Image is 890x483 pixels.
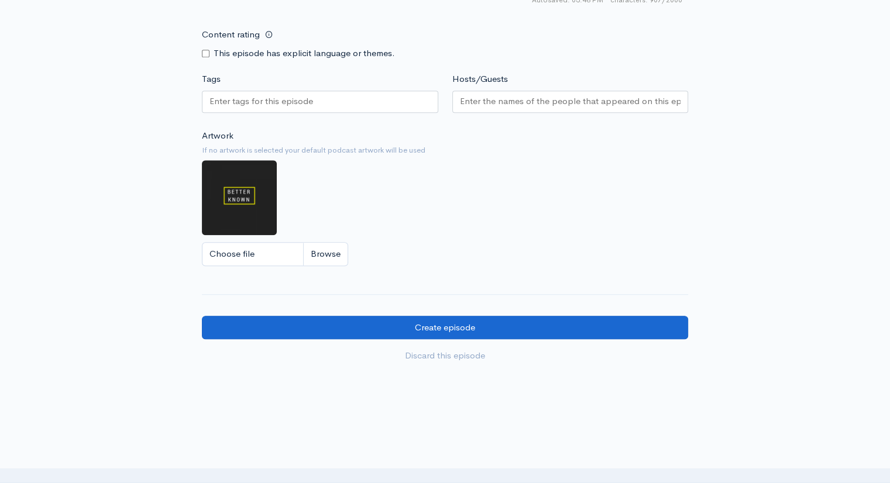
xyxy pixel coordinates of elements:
a: Discard this episode [202,344,688,368]
small: If no artwork is selected your default podcast artwork will be used [202,144,688,156]
label: Hosts/Guests [452,73,508,86]
label: Tags [202,73,221,86]
input: Enter the names of the people that appeared on this episode [460,95,681,108]
label: Content rating [202,23,260,47]
label: Artwork [202,129,233,143]
input: Enter tags for this episode [209,95,315,108]
input: Create episode [202,316,688,340]
label: This episode has explicit language or themes. [214,47,395,60]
